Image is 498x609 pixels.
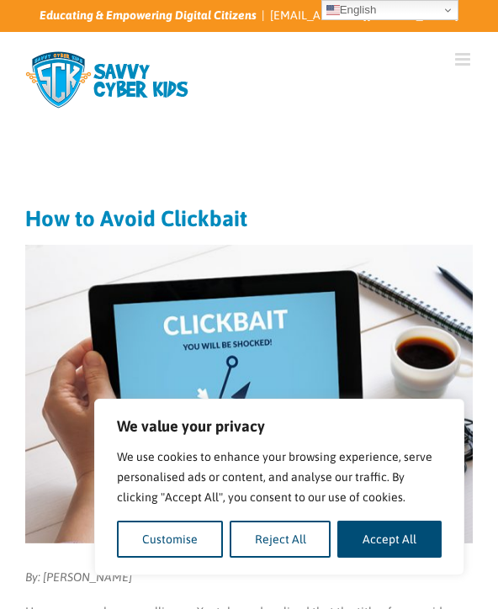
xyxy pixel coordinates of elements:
[25,207,473,230] h1: How to Avoid Clickbait
[117,416,442,437] p: We value your privacy
[117,447,442,507] p: We use cookies to enhance your browsing experience, serve personalised ads or content, and analys...
[230,521,331,558] button: Reject All
[25,50,193,109] img: Savvy Cyber Kids Logo
[117,521,223,558] button: Customise
[40,8,257,22] i: Educating & Empowering Digital Citizens
[455,50,473,68] a: Toggle mobile menu
[326,3,340,17] img: en
[25,570,132,584] em: By: [PERSON_NAME]
[270,8,458,22] a: [EMAIL_ADDRESS][DOMAIN_NAME]
[257,7,270,24] span: |
[337,521,442,558] button: Accept All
